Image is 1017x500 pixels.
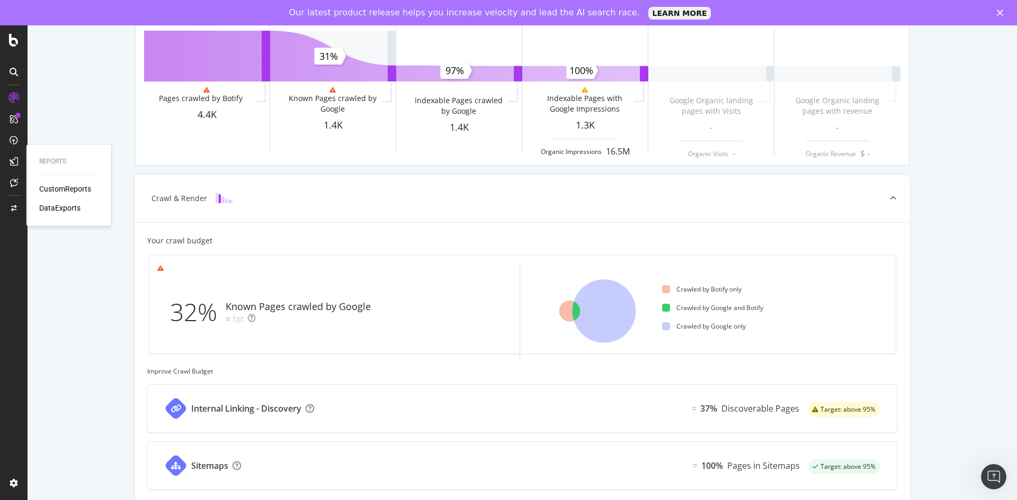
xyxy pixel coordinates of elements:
[39,157,99,166] div: Reports
[191,460,228,472] div: Sitemaps
[170,295,226,330] div: 32%
[270,119,396,132] div: 1.4K
[997,10,1007,16] div: Close
[808,402,880,417] div: warning label
[151,193,207,204] div: Crawl & Render
[541,147,602,156] div: Organic Impressions
[820,406,876,413] span: Target: above 95%
[692,407,696,410] img: Equal
[232,314,244,324] div: 1pt
[396,121,522,134] div: 1.4K
[226,317,230,321] img: Equal
[289,7,640,18] div: Our latest product release helps you increase velocity and lead the AI search race.
[147,384,897,433] a: Internal Linking - DiscoveryEqual37%Discoverable Pageswarning label
[216,193,233,203] img: block-icon
[226,300,371,314] div: Known Pages crawled by Google
[662,285,742,294] div: Crawled by Botify only
[662,303,763,312] div: Crawled by Google and Botify
[721,403,799,415] div: Discoverable Pages
[727,460,800,472] div: Pages in Sitemaps
[981,464,1006,489] iframe: Intercom live chat
[522,119,648,132] div: 1.3K
[700,403,717,415] div: 37%
[808,459,880,474] div: success label
[662,322,746,331] div: Crawled by Google only
[820,463,876,470] span: Target: above 95%
[701,460,723,472] div: 100%
[39,203,81,213] a: DataExports
[144,108,270,122] div: 4.4K
[147,367,897,376] div: Improve Crawl Budget
[411,95,506,116] div: Indexable Pages crawled by Google
[648,7,711,20] a: LEARN MORE
[537,93,632,114] div: Indexable Pages with Google Impressions
[39,184,91,194] a: CustomReports
[693,464,697,467] img: Equal
[147,235,212,246] div: Your crawl budget
[285,93,380,114] div: Known Pages crawled by Google
[606,146,630,158] div: 16.5M
[147,441,897,490] a: SitemapsEqual100%Pages in Sitemapssuccess label
[191,403,301,415] div: Internal Linking - Discovery
[159,93,243,104] div: Pages crawled by Botify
